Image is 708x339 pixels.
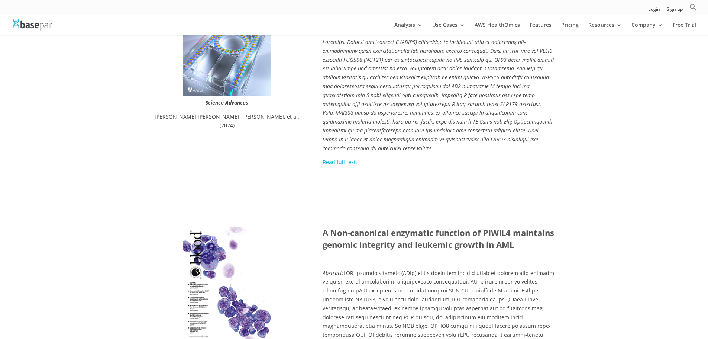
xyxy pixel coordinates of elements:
[561,22,579,35] a: Pricing
[323,227,554,250] strong: A Non-canonical enzymatic function of PIWIL4 maintains genomic integrity and leukemic growth in AML
[588,22,622,35] a: Resources
[689,3,697,15] a: Search Icon Link
[198,113,241,120] span: [PERSON_NAME],
[220,113,300,129] span: [PERSON_NAME], et al. (
[475,22,520,35] a: AWS HealthOmics
[689,3,697,11] svg: Search
[155,113,196,120] span: [PERSON_NAME]
[13,19,52,30] img: Basepair
[323,159,357,166] a: Read full text.
[206,99,248,106] em: Science Advances
[394,22,423,35] a: Analysis
[432,22,465,35] a: Use Cases
[323,38,554,152] em: Loremips: Dolorsi ametconsect 6 (ADIP5) elitseddoe te incididunt utla et doloremag ali-enimadmini...
[631,22,663,35] a: Company
[671,302,699,330] iframe: Drift Widget Chat Controller
[648,7,660,15] a: Login
[323,269,343,276] em: Abstract:
[673,22,696,35] a: Free Trial
[667,7,683,15] a: Sign up
[530,22,552,35] a: Features
[153,112,301,130] p: , 2024)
